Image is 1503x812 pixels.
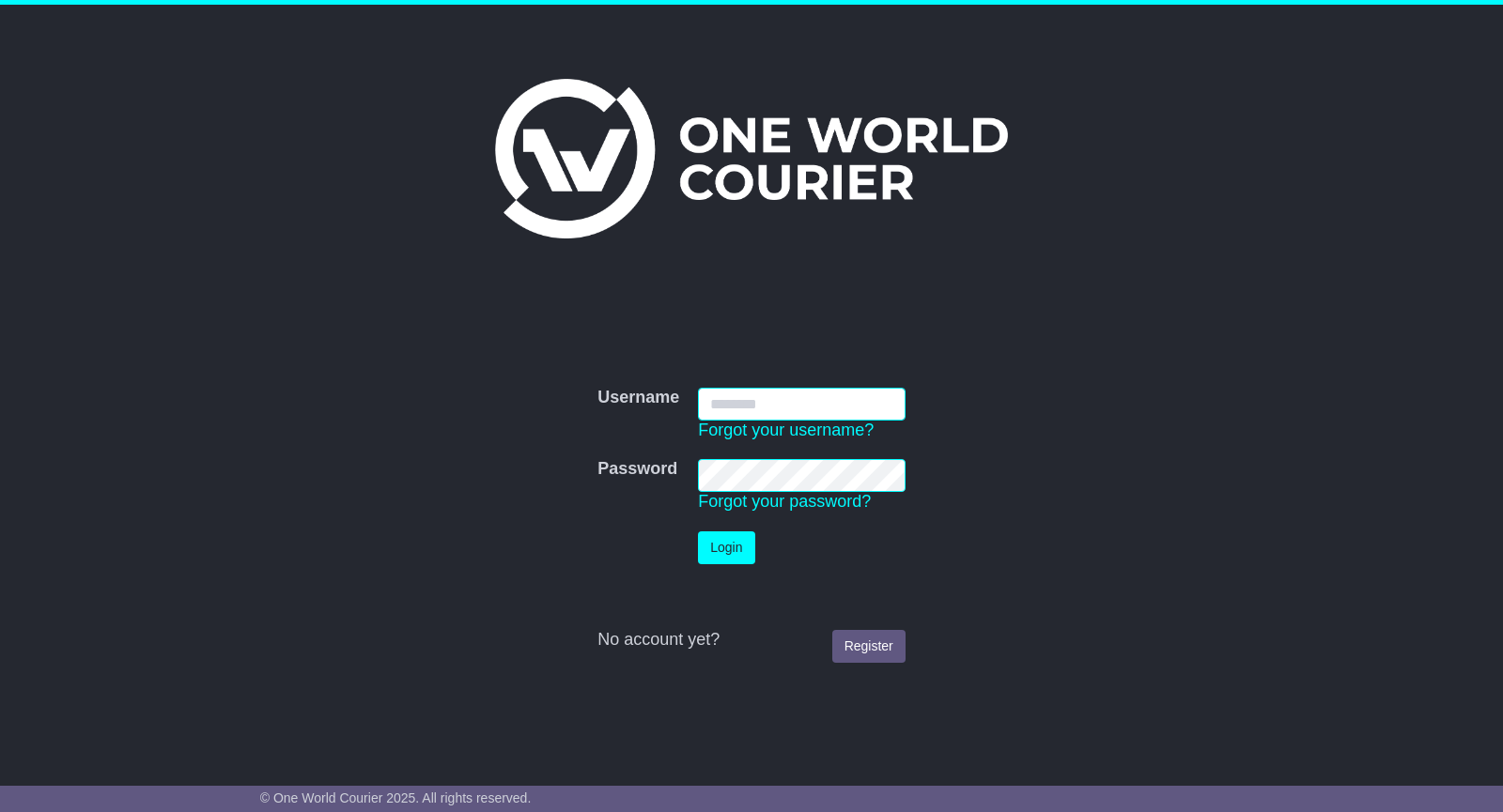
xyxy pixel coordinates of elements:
button: Login [698,531,754,564]
a: Register [832,630,906,663]
img: One World [495,79,1008,238]
label: Username [597,388,679,408]
div: No account yet? [597,630,906,651]
span: © One World Courier 2025. All rights reserved. [260,790,532,805]
label: Password [597,459,677,480]
a: Forgot your password? [698,492,871,511]
a: Forgot your username? [698,421,874,439]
